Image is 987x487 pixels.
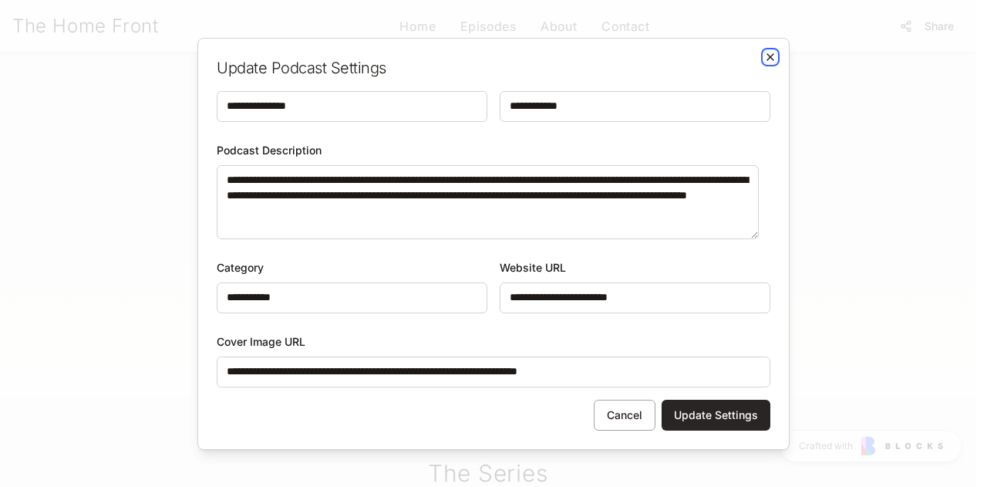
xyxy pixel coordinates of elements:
button: Cancel [594,400,655,431]
label: Cover Image URL [217,335,305,348]
button: Update Settings [662,400,770,431]
h2: Update Podcast Settings [217,57,770,79]
label: Podcast Description [217,144,322,157]
label: Website URL [500,261,566,274]
label: Category [217,261,264,274]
